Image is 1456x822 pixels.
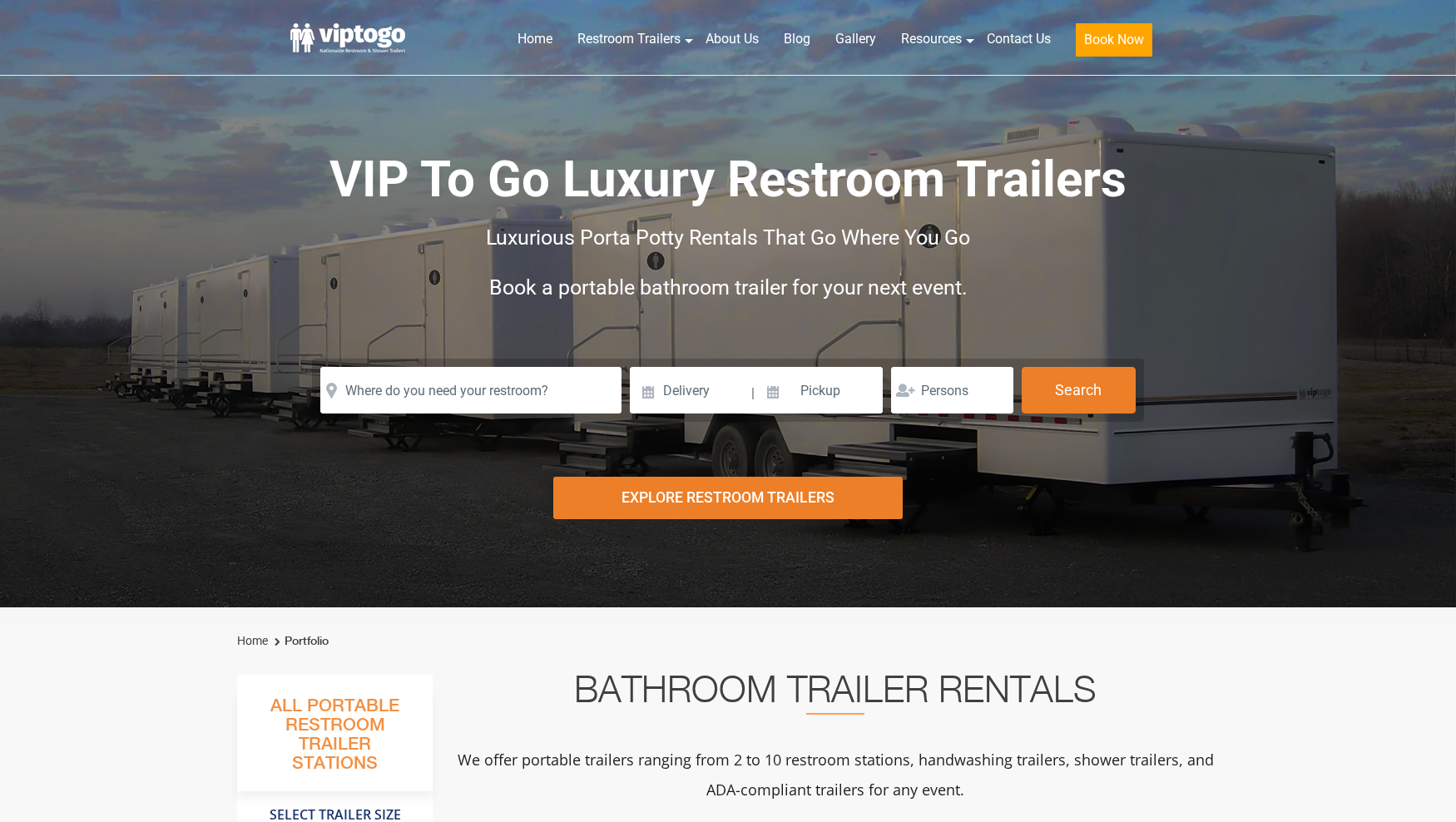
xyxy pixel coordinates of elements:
a: Restroom Trailers [565,21,693,57]
input: Persons [891,367,1013,413]
span: Luxurious Porta Potty Rentals That Go Where You Go [486,225,970,250]
button: Book Now [1076,23,1152,57]
span: VIP To Go Luxury Restroom Trailers [329,150,1127,209]
h2: Bathroom Trailer Rentals [455,675,1216,715]
p: We offer portable trailers ranging from 2 to 10 restroom stations, handwashing trailers, shower t... [455,745,1216,805]
a: Home [505,21,565,57]
input: Where do you need your restroom? [320,367,622,413]
a: Resources [889,21,974,57]
span: | [751,367,755,420]
input: Pickup [756,367,883,413]
a: Contact Us [974,21,1063,57]
h3: All Portable Restroom Trailer Stations [237,691,433,791]
a: Gallery [823,21,889,57]
a: Book Now [1063,21,1165,67]
div: Explore Restroom Trailers [553,477,903,519]
a: Blog [771,21,823,57]
input: Delivery [630,367,749,413]
a: Home [237,634,268,647]
a: About Us [693,21,771,57]
span: Book a portable bathroom trailer for your next event. [489,275,968,300]
button: Search [1022,367,1136,413]
li: Portfolio [270,631,329,651]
